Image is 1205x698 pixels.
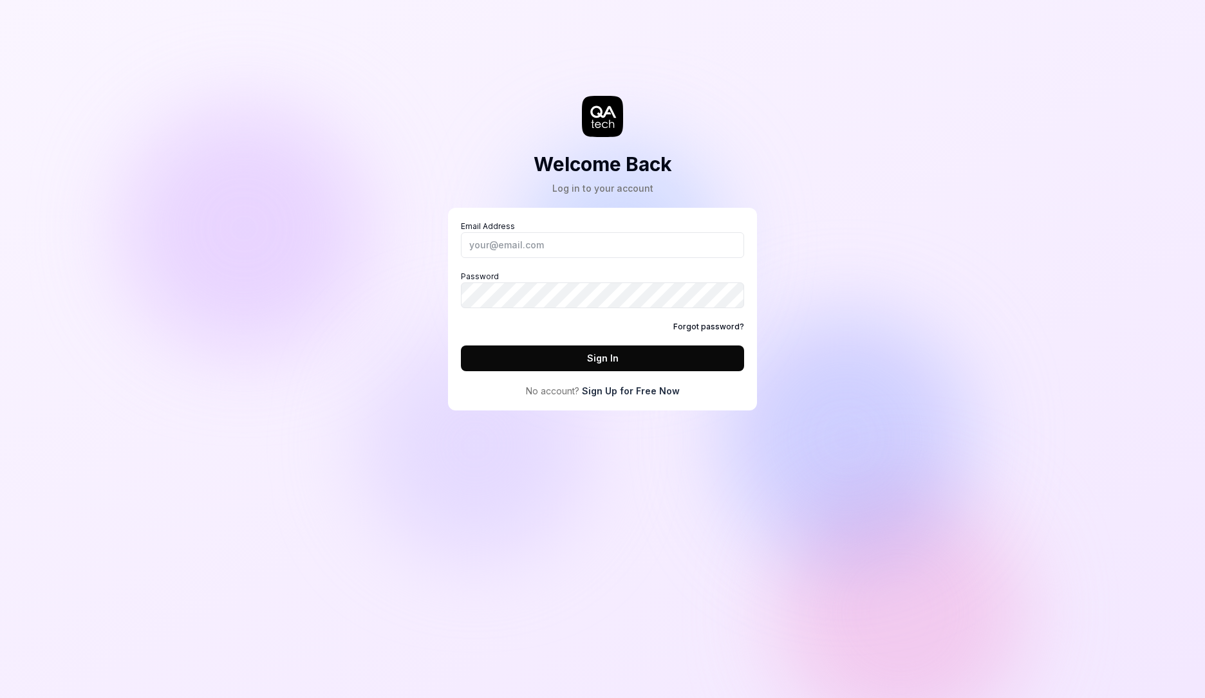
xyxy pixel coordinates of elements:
h2: Welcome Back [534,150,672,179]
span: No account? [526,384,579,398]
button: Sign In [461,345,744,371]
a: Sign Up for Free Now [582,384,680,398]
input: Email Address [461,232,744,258]
label: Password [461,271,744,308]
a: Forgot password? [673,321,744,333]
label: Email Address [461,221,744,258]
div: Log in to your account [534,181,672,195]
input: Password [461,282,744,308]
